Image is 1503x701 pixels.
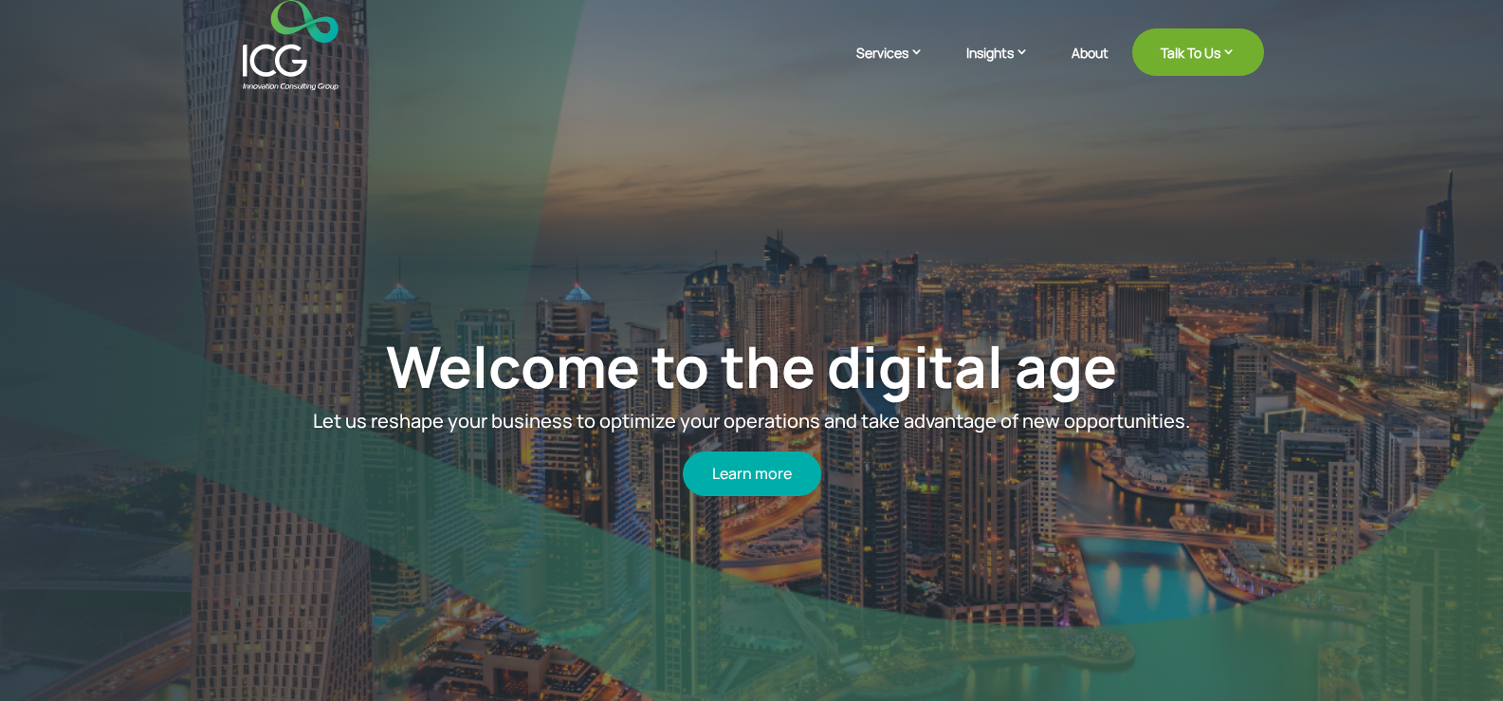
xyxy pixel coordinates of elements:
a: Services [856,43,943,90]
a: Welcome to the digital age [386,327,1117,405]
a: About [1072,46,1109,90]
a: Talk To Us [1132,28,1264,76]
a: Learn more [683,452,821,496]
iframe: Chat Widget [1408,610,1503,701]
span: Let us reshape your business to optimize your operations and take advantage of new opportunities. [313,408,1190,434]
a: Insights [966,43,1048,90]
